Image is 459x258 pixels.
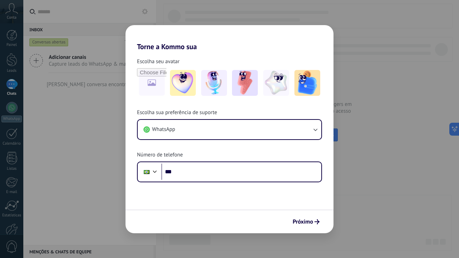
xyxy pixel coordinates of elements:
[294,70,320,96] img: -5.jpeg
[232,70,258,96] img: -3.jpeg
[289,216,323,228] button: Próximo
[293,219,313,224] span: Próximo
[263,70,289,96] img: -4.jpeg
[126,25,333,51] h2: Torne a Kommo sua
[138,120,321,139] button: WhatsApp
[152,126,175,133] span: WhatsApp
[201,70,227,96] img: -2.jpeg
[137,109,217,116] span: Escolha sua preferência de suporte
[140,164,153,179] div: Brazil: + 55
[137,58,180,65] span: Escolha seu avatar
[137,151,183,159] span: Número de telefone
[170,70,196,96] img: -1.jpeg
